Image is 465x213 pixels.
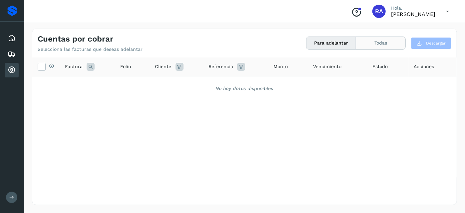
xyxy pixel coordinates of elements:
p: ROGELIO ALVAREZ PALOMO [391,11,435,17]
span: Descargar [426,40,446,46]
h4: Cuentas por cobrar [38,34,113,44]
span: Folio [120,63,131,70]
div: Cuentas por cobrar [5,63,19,77]
button: Descargar [411,37,451,49]
span: Cliente [155,63,172,70]
span: Factura [65,63,83,70]
span: Estado [372,63,388,70]
span: Monto [273,63,288,70]
div: Embarques [5,47,19,61]
span: Acciones [414,63,434,70]
span: Vencimiento [313,63,342,70]
button: Para adelantar [306,37,356,49]
div: Inicio [5,31,19,46]
p: Selecciona las facturas que deseas adelantar [38,47,143,52]
p: Hola, [391,5,435,11]
span: Referencia [209,63,233,70]
button: Todas [356,37,405,49]
div: No hay datos disponibles [41,85,448,92]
